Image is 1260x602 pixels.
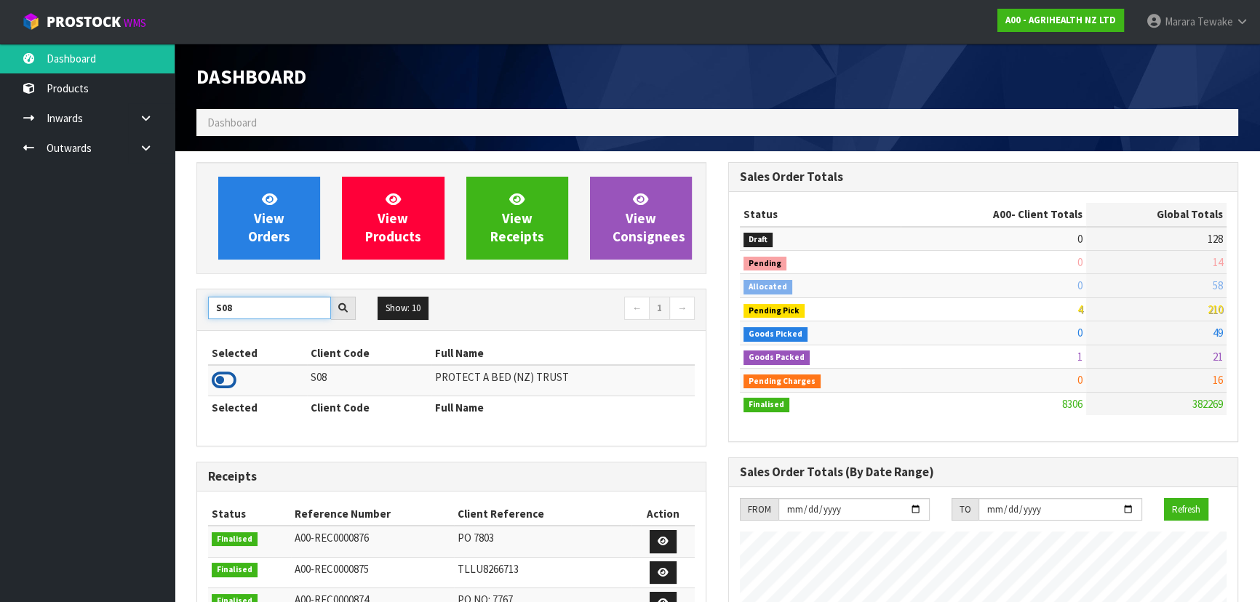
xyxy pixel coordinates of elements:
small: WMS [124,16,146,30]
input: Search clients [208,297,331,319]
span: View Orders [248,190,290,245]
span: Goods Picked [743,327,808,342]
th: Reference Number [291,502,454,526]
button: Refresh [1164,498,1208,521]
span: View Consignees [613,190,685,245]
span: TLLU8266713 [458,562,519,576]
span: 58 [1213,278,1223,292]
span: 210 [1208,302,1223,316]
h3: Sales Order Totals [740,170,1227,184]
a: → [669,297,695,320]
th: Selected [208,396,307,420]
span: View Receipts [490,190,544,245]
th: Action [631,502,695,526]
span: 0 [1077,255,1082,269]
span: Marara [1165,15,1195,28]
a: ViewProducts [342,177,444,260]
nav: Page navigation [463,297,695,322]
a: ViewOrders [218,177,320,260]
span: Pending Pick [743,304,805,318]
span: Tewake [1197,15,1233,28]
span: Dashboard [207,116,257,129]
span: 49 [1213,326,1223,340]
a: A00 - AGRIHEALTH NZ LTD [997,9,1124,32]
span: 0 [1077,326,1082,340]
th: Full Name [431,396,695,420]
span: Finalised [212,532,258,547]
span: Allocated [743,280,792,294]
span: A00-REC0000875 [295,562,369,576]
button: Show: 10 [378,297,428,320]
span: A00-REC0000876 [295,531,369,545]
th: Global Totals [1086,203,1227,226]
h3: Sales Order Totals (By Date Range) [740,465,1227,479]
div: FROM [740,498,778,521]
span: 382269 [1192,397,1223,411]
a: 1 [649,297,670,320]
strong: A00 - AGRIHEALTH NZ LTD [1005,14,1116,26]
td: PROTECT A BED (NZ) TRUST [431,365,695,396]
span: 16 [1213,373,1223,387]
th: Client Code [307,396,431,420]
span: Goods Packed [743,350,810,365]
a: ViewConsignees [590,177,692,260]
th: Status [208,502,291,526]
img: cube-alt.png [22,12,40,31]
span: 14 [1213,255,1223,269]
h3: Receipts [208,470,695,483]
th: Status [740,203,901,226]
th: Selected [208,342,307,365]
a: ViewReceipts [466,177,568,260]
span: Dashboard [196,64,306,89]
span: 128 [1208,232,1223,246]
span: 0 [1077,373,1082,387]
span: ProStock [47,12,121,31]
span: 4 [1077,302,1082,316]
span: Finalised [743,398,789,412]
span: Pending [743,257,786,271]
span: A00 [993,207,1011,221]
span: 0 [1077,232,1082,246]
div: TO [952,498,978,521]
span: Draft [743,233,773,247]
span: Pending Charges [743,374,821,389]
span: 8306 [1062,397,1082,411]
th: Client Reference [454,502,631,526]
span: 1 [1077,350,1082,364]
span: 21 [1213,350,1223,364]
th: - Client Totals [901,203,1086,226]
span: PO 7803 [458,531,494,545]
td: S08 [307,365,431,396]
a: ← [624,297,650,320]
span: 0 [1077,278,1082,292]
th: Full Name [431,342,695,365]
span: Finalised [212,563,258,577]
span: View Products [365,190,421,245]
th: Client Code [307,342,431,365]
